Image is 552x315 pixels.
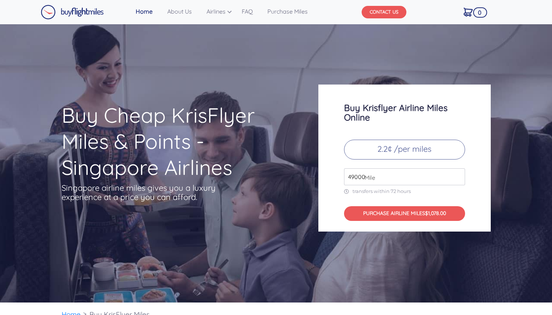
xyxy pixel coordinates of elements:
button: PURCHASE AIRLINE MILES$1,078.00 [344,206,465,221]
a: About Us [164,4,195,19]
a: Buy Flight Miles Logo [41,3,104,21]
img: Cart [464,8,473,17]
a: FAQ [239,4,256,19]
h1: Buy Cheap KrisFlyer Miles & Points - Singapore Airlines [62,102,290,180]
img: Buy Flight Miles Logo [41,5,104,19]
button: CONTACT US [362,6,406,18]
a: Purchase Miles [264,4,311,19]
span: 0 [473,7,487,18]
a: Home [133,4,156,19]
p: Singapore airline miles gives you a luxury experience at a price you can afford. [62,183,227,202]
a: 0 [461,4,476,19]
p: transfers within 72 hours [344,188,465,194]
a: Airlines [204,4,230,19]
span: $1,078.00 [425,210,446,216]
span: Mile [361,173,375,182]
h3: Buy Krisflyer Airline Miles Online [344,103,465,122]
p: 2.2¢ /per miles [344,140,465,160]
